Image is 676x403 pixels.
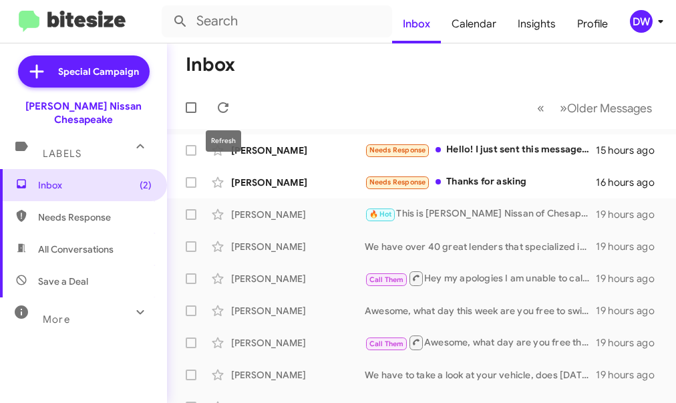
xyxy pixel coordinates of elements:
span: Needs Response [369,146,426,154]
a: Inbox [392,5,441,43]
nav: Page navigation example [530,94,660,122]
div: 19 hours ago [596,304,665,317]
span: Needs Response [38,211,152,224]
a: Insights [507,5,566,43]
button: Previous [529,94,552,122]
button: Next [552,94,660,122]
div: DW [630,10,653,33]
div: [PERSON_NAME] [231,208,365,221]
span: 🔥 Hot [369,210,392,219]
span: More [43,313,70,325]
div: Hey my apologies I am unable to call right now., what questions can I help you with? [365,270,596,287]
div: [PERSON_NAME] [231,304,365,317]
h1: Inbox [186,54,235,76]
div: Hello! I just sent this message to [PERSON_NAME]... Hi [PERSON_NAME]. This is [PERSON_NAME] from ... [365,142,596,158]
span: All Conversations [38,243,114,256]
span: Inbox [38,178,152,192]
div: [PERSON_NAME] [231,272,365,285]
a: Special Campaign [18,55,150,88]
div: [PERSON_NAME] [231,336,365,350]
a: Profile [566,5,619,43]
div: [PERSON_NAME] [231,368,365,382]
button: DW [619,10,661,33]
div: 16 hours ago [596,176,665,189]
div: Awesome, what day are you free this week to swing by and get an offer? [365,334,596,351]
div: Thanks for asking [365,174,596,190]
input: Search [162,5,392,37]
span: Call Them [369,275,404,284]
span: « [537,100,544,116]
span: (2) [140,178,152,192]
span: Needs Response [369,178,426,186]
div: [PERSON_NAME] [231,144,365,157]
span: Save a Deal [38,275,88,288]
span: » [560,100,567,116]
span: Special Campaign [58,65,139,78]
span: Call Them [369,340,404,348]
span: Labels [43,148,81,160]
div: 19 hours ago [596,336,665,350]
div: [PERSON_NAME] [231,240,365,253]
div: 19 hours ago [596,240,665,253]
div: We have to take a look at your vehicle, does [DATE] work to swing by for a quick appraisal or wou... [365,368,596,382]
div: 19 hours ago [596,208,665,221]
div: Awesome, what day this week are you free to swing by and get an offer? [365,304,596,317]
div: This is [PERSON_NAME] Nissan of Chesapeake ... [STREET_ADDRESS] [365,207,596,222]
div: Refresh [206,130,241,152]
div: 19 hours ago [596,368,665,382]
div: 19 hours ago [596,272,665,285]
div: [PERSON_NAME] [231,176,365,189]
a: Calendar [441,5,507,43]
div: We have over 40 great lenders that specialized in challenged credit or [MEDICAL_DATA] on your cre... [365,240,596,253]
span: Older Messages [567,101,652,116]
div: 15 hours ago [596,144,665,157]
